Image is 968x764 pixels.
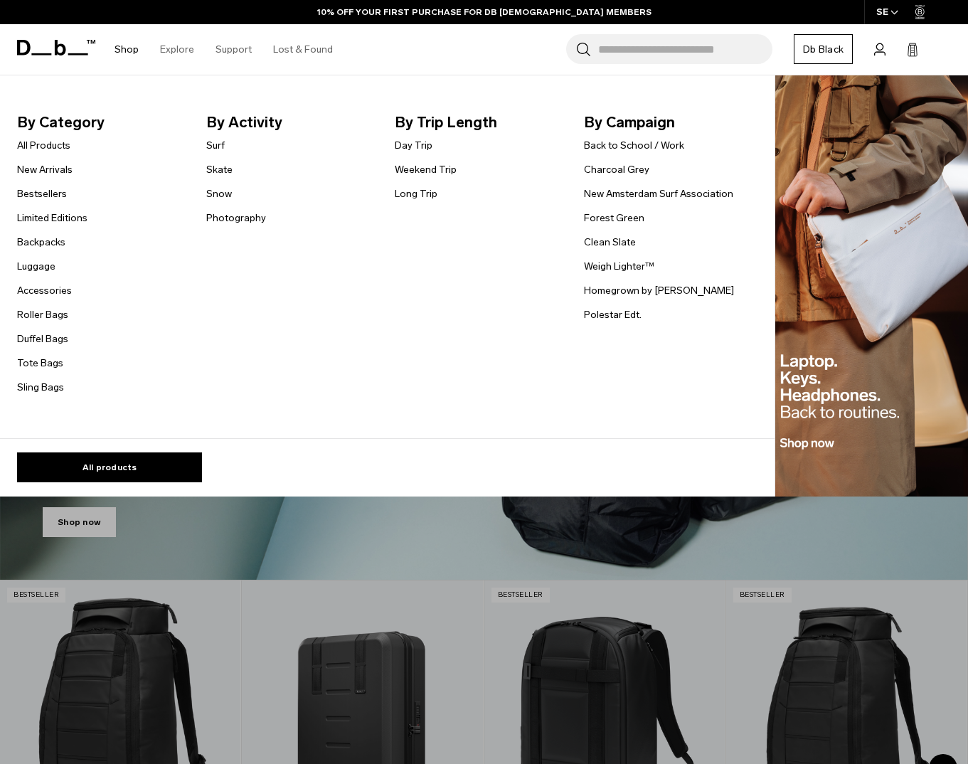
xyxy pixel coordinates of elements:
a: Long Trip [395,186,437,201]
a: Lost & Found [273,24,333,75]
a: Backpacks [17,235,65,250]
a: Homegrown by [PERSON_NAME] [584,283,734,298]
a: All Products [17,138,70,153]
a: Accessories [17,283,72,298]
a: Weekend Trip [395,162,457,177]
a: Roller Bags [17,307,68,322]
a: Explore [160,24,194,75]
a: Snow [206,186,232,201]
span: By Trip Length [395,111,561,134]
a: Bestsellers [17,186,67,201]
a: Sling Bags [17,380,64,395]
a: Photography [206,211,266,226]
span: By Activity [206,111,373,134]
a: Weigh Lighter™ [584,259,654,274]
a: Clean Slate [584,235,636,250]
a: Shop [115,24,139,75]
span: By Category [17,111,184,134]
a: New Arrivals [17,162,73,177]
a: Back to School / Work [584,138,684,153]
a: Skate [206,162,233,177]
a: 10% OFF YOUR FIRST PURCHASE FOR DB [DEMOGRAPHIC_DATA] MEMBERS [317,6,651,18]
img: Db [775,75,968,497]
span: By Campaign [584,111,750,134]
a: Tote Bags [17,356,63,371]
a: Surf [206,138,225,153]
a: New Amsterdam Surf Association [584,186,733,201]
a: Duffel Bags [17,331,68,346]
a: Db Black [794,34,853,64]
a: Limited Editions [17,211,87,226]
a: Forest Green [584,211,644,226]
a: Polestar Edt. [584,307,642,322]
a: Support [216,24,252,75]
nav: Main Navigation [104,24,344,75]
a: Day Trip [395,138,432,153]
a: Luggage [17,259,55,274]
a: All products [17,452,202,482]
a: Charcoal Grey [584,162,649,177]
